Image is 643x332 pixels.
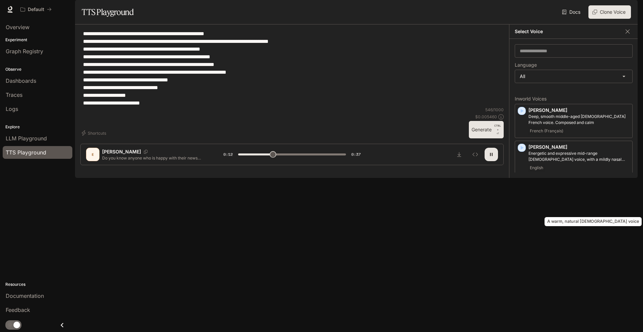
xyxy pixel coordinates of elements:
button: Clone Voice [588,5,631,19]
p: ⏎ [494,124,501,136]
button: Inspect [469,148,482,161]
p: Deep, smooth middle-aged male French voice. Composed and calm [528,114,630,126]
button: Copy Voice ID [141,150,150,154]
p: [PERSON_NAME] [102,148,141,155]
p: [PERSON_NAME] [528,144,630,150]
p: CTRL + [494,124,501,132]
div: A warm, natural [DEMOGRAPHIC_DATA] voice [545,217,642,226]
div: All [515,70,632,83]
p: [PERSON_NAME] [528,107,630,114]
button: GenerateCTRL +⏎ [469,121,504,138]
p: Inworld Voices [515,96,633,101]
p: Default [28,7,44,12]
span: 0:37 [351,151,361,158]
div: E [87,149,98,160]
button: Download audio [452,148,466,161]
p: Do you know anyone who is happy with their news consumption? Traditional news is full of clickbai... [102,155,207,161]
span: English [528,164,545,172]
p: Energetic and expressive mid-range male voice, with a mildly nasal quality [528,150,630,162]
p: Language [515,63,537,67]
h1: TTS Playground [82,5,134,19]
span: 0:12 [223,151,233,158]
button: Shortcuts [80,128,109,138]
button: All workspaces [17,3,55,16]
a: Docs [561,5,583,19]
span: French (Français) [528,127,565,135]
